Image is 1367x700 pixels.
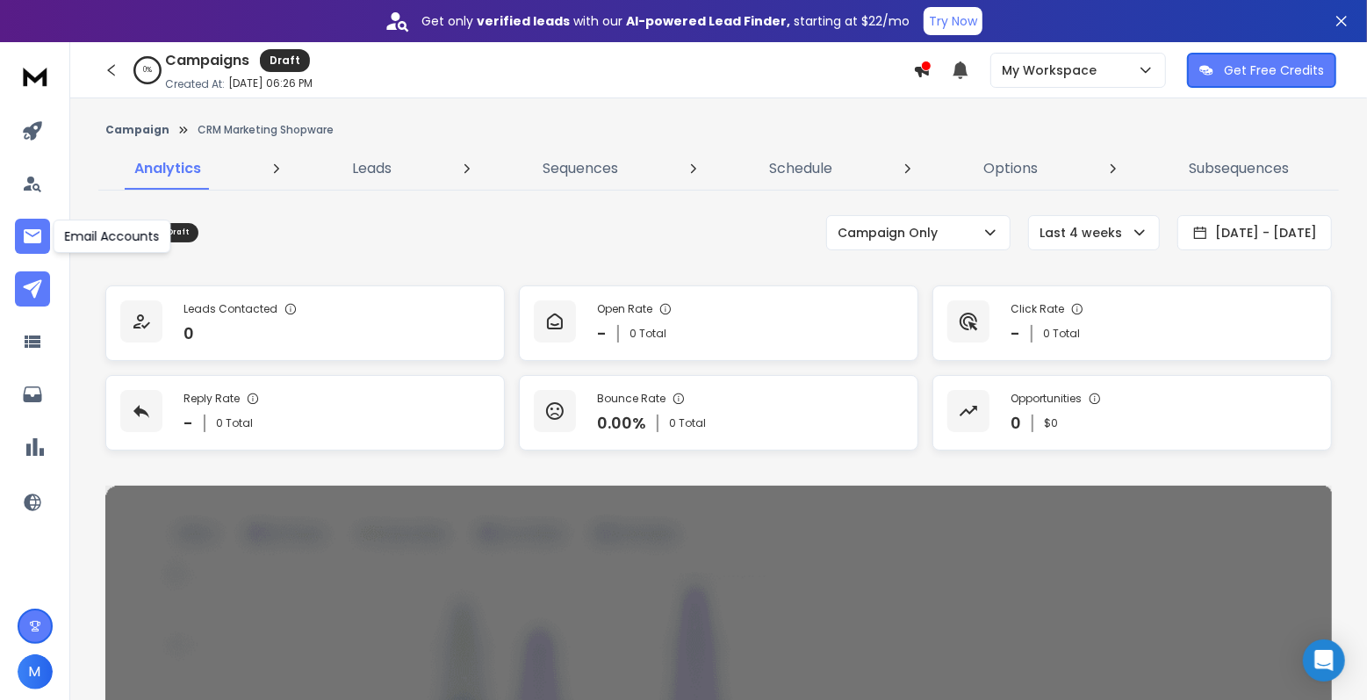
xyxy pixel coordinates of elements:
button: M [18,654,53,689]
button: [DATE] - [DATE] [1177,215,1332,250]
a: Opportunities0$0 [932,375,1332,451]
p: My Workspace [1002,61,1104,79]
p: Analytics [134,158,201,179]
a: Options [973,148,1048,190]
strong: AI-powered Lead Finder, [626,12,790,30]
p: Reply Rate [183,392,240,406]
p: CRM Marketing Shopware [198,123,334,137]
p: 0 % [143,65,152,76]
p: 0.00 % [597,411,646,436]
img: logo [18,60,53,92]
div: Draft [158,223,198,242]
a: Schedule [759,148,843,190]
p: Last 4 weeks [1040,224,1129,242]
p: Click Rate [1011,302,1064,316]
p: 0 [183,321,194,346]
p: Subsequences [1189,158,1289,179]
a: Sequences [532,148,629,190]
strong: verified leads [477,12,570,30]
p: [DATE] 06:26 PM [228,76,313,90]
a: Analytics [124,148,212,190]
p: 0 Total [216,416,253,430]
a: Click Rate-0 Total [932,285,1332,361]
a: Reply Rate-0 Total [105,375,505,451]
a: Open Rate-0 Total [519,285,918,361]
div: Draft [260,49,310,72]
p: $ 0 [1044,416,1058,430]
p: Created At: [165,77,225,91]
p: Leads [352,158,392,179]
p: Get Free Credits [1224,61,1324,79]
p: Bounce Rate [597,392,666,406]
button: Campaign [105,123,169,137]
p: 0 Total [630,327,666,341]
p: Try Now [929,12,977,30]
p: Campaign Only [838,224,945,242]
div: Open Intercom Messenger [1303,639,1345,682]
p: Schedule [769,158,832,179]
p: Options [983,158,1038,179]
p: Opportunities [1011,392,1082,406]
h1: Campaigns [165,50,249,71]
p: 0 Total [1043,327,1080,341]
a: Bounce Rate0.00%0 Total [519,375,918,451]
div: Email Accounts [53,220,170,253]
p: - [597,321,607,346]
a: Leads Contacted0 [105,285,505,361]
p: - [183,411,193,436]
p: 0 Total [669,416,706,430]
a: Subsequences [1178,148,1299,190]
p: Sequences [543,158,618,179]
p: 0 [1011,411,1021,436]
p: - [1011,321,1020,346]
p: Leads Contacted [183,302,277,316]
button: Try Now [924,7,982,35]
p: Get only with our starting at $22/mo [421,12,910,30]
p: Open Rate [597,302,652,316]
button: Get Free Credits [1187,53,1336,88]
a: Leads [342,148,402,190]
